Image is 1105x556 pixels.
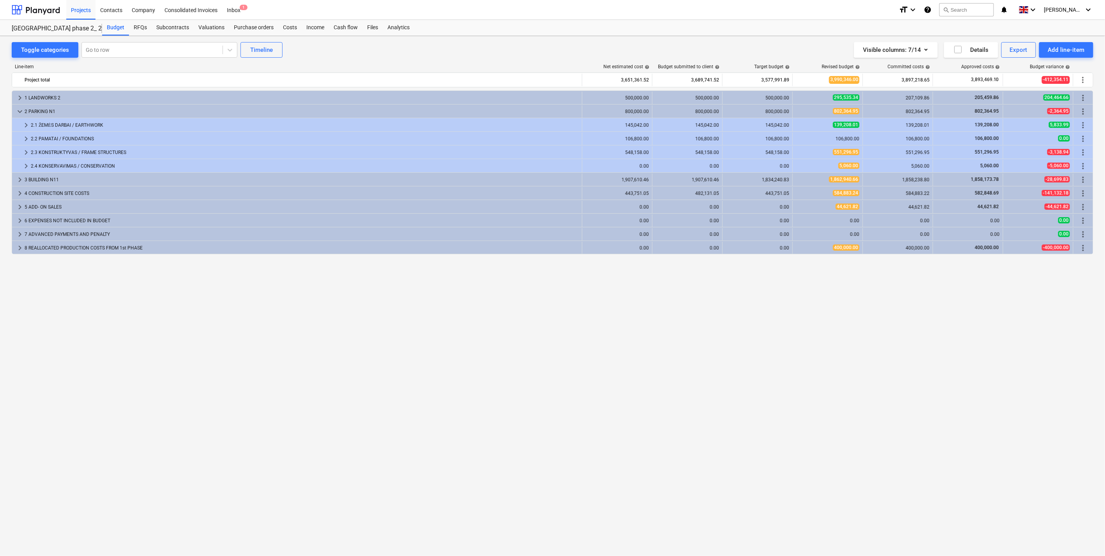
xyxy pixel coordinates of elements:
[603,64,649,69] div: Net estimated cost
[21,148,31,157] span: keyboard_arrow_right
[1058,135,1070,142] span: 0.00
[838,163,859,169] span: 5,060.00
[1064,65,1070,69] span: help
[15,243,25,253] span: keyboard_arrow_right
[25,174,579,186] div: 3 BUILDING N11
[833,108,859,114] span: 802,364.95
[994,65,1000,69] span: help
[1078,107,1088,116] span: More actions
[656,163,719,169] div: 0.00
[796,218,859,223] div: 0.00
[31,133,579,145] div: 2.2 PAMATAI / FOUNDATIONS
[194,20,229,35] a: Valuations
[1039,42,1093,58] button: Add line-item
[21,45,69,55] div: Toggle categories
[15,189,25,198] span: keyboard_arrow_right
[12,64,583,69] div: Line-item
[944,42,998,58] button: Details
[866,218,930,223] div: 0.00
[854,42,938,58] button: Visible columns:7/14
[726,109,789,114] div: 800,000.00
[974,122,1000,127] span: 139,208.00
[585,95,649,101] div: 500,000.00
[977,204,1000,209] span: 44,621.82
[726,218,789,223] div: 0.00
[656,136,719,142] div: 106,800.00
[974,136,1000,141] span: 106,800.00
[21,161,31,171] span: keyboard_arrow_right
[726,150,789,155] div: 548,158.00
[1078,161,1088,171] span: More actions
[152,20,194,35] a: Subcontracts
[362,20,383,35] a: Files
[658,64,720,69] div: Budget submitted to client
[953,45,989,55] div: Details
[974,245,1000,250] span: 400,000.00
[974,95,1000,100] span: 205,459.86
[250,45,273,55] div: Timeline
[240,42,283,58] button: Timeline
[924,65,930,69] span: help
[25,242,579,254] div: 8 REALLOCATED PRODUCTION COSTS FROM 1st PHASE
[1042,190,1070,196] span: -141,132.18
[726,177,789,182] div: 1,834,240.83
[329,20,362,35] a: Cash flow
[726,204,789,210] div: 0.00
[656,204,719,210] div: 0.00
[1078,230,1088,239] span: More actions
[726,245,789,251] div: 0.00
[25,201,579,213] div: 5 ADD- ON SALES
[25,228,579,241] div: 7 ADVANCED PAYMENTS AND PENALTY
[1000,5,1008,14] i: notifications
[726,191,789,196] div: 443,751.05
[1078,189,1088,198] span: More actions
[1078,148,1088,157] span: More actions
[726,95,789,101] div: 500,000.00
[1048,45,1085,55] div: Add line-item
[656,177,719,182] div: 1,907,610.46
[726,232,789,237] div: 0.00
[1078,243,1088,253] span: More actions
[833,94,859,101] span: 295,535.34
[829,76,859,83] span: 3,990,346.00
[866,122,930,128] div: 139,208.01
[863,45,928,55] div: Visible columns : 7/14
[866,74,930,86] div: 3,897,218.65
[129,20,152,35] a: RFQs
[15,107,25,116] span: keyboard_arrow_down
[726,74,789,86] div: 3,577,991.89
[1078,175,1088,184] span: More actions
[240,5,248,10] span: 1
[1078,75,1088,85] span: More actions
[726,122,789,128] div: 145,042.00
[783,65,790,69] span: help
[1049,122,1070,128] span: 5,833.99
[1047,163,1070,169] span: -5,060.00
[1010,45,1028,55] div: Export
[229,20,278,35] div: Purchase orders
[974,149,1000,155] span: 551,296.95
[866,191,930,196] div: 584,883.22
[754,64,790,69] div: Target budget
[866,232,930,237] div: 0.00
[713,65,720,69] span: help
[970,177,1000,182] span: 1,858,173.78
[278,20,302,35] a: Costs
[1045,204,1070,210] span: -44,621.82
[833,122,859,128] span: 139,208.01
[15,202,25,212] span: keyboard_arrow_right
[1078,93,1088,103] span: More actions
[585,136,649,142] div: 106,800.00
[25,74,579,86] div: Project total
[656,218,719,223] div: 0.00
[726,136,789,142] div: 106,800.00
[656,150,719,155] div: 548,158.00
[1043,94,1070,101] span: 204,464.66
[1045,176,1070,182] span: -28,699.83
[585,74,649,86] div: 3,651,361.52
[585,109,649,114] div: 800,000.00
[31,160,579,172] div: 2.4 KONSERVAVIMAS / CONSERVATION
[102,20,129,35] div: Budget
